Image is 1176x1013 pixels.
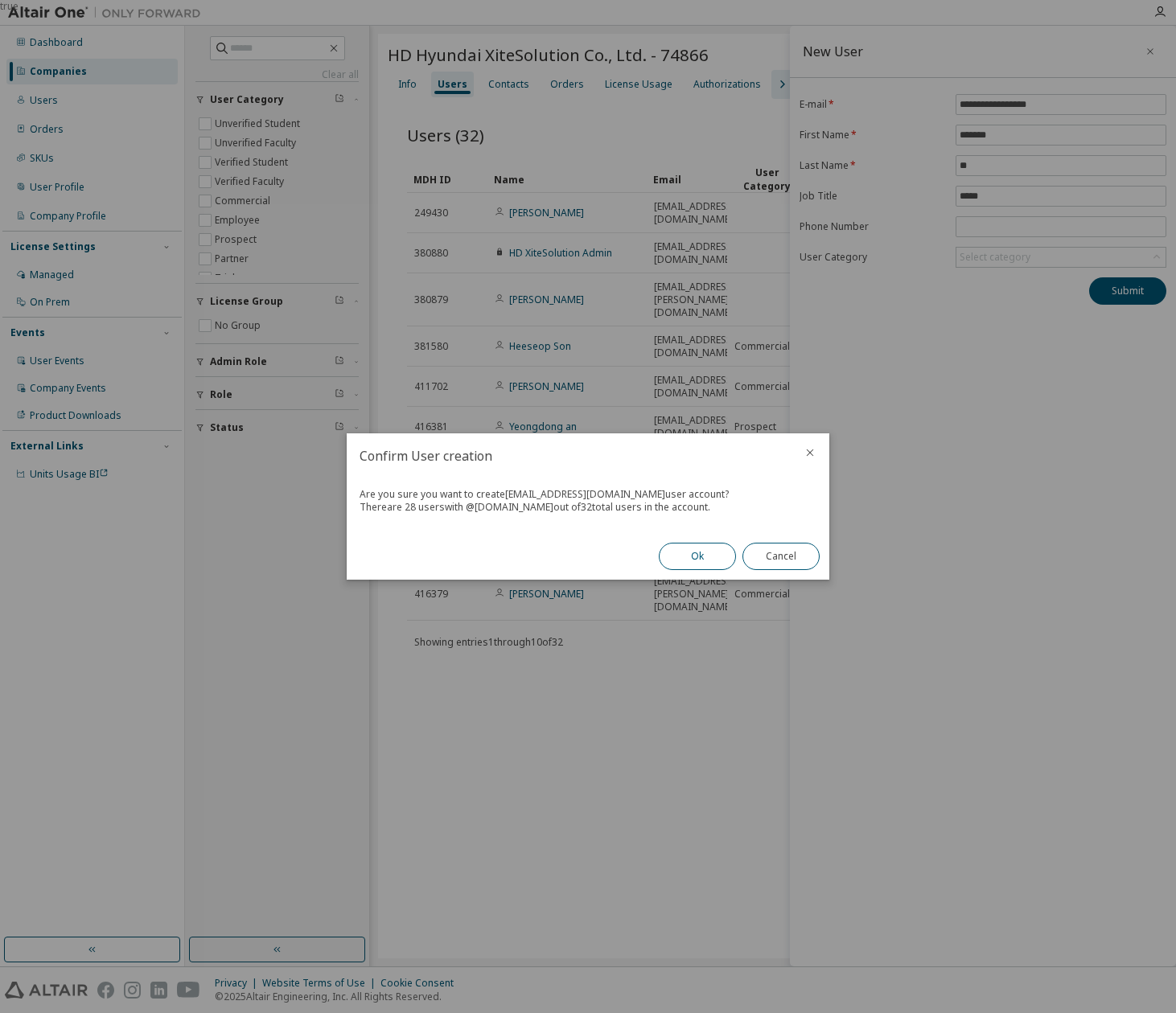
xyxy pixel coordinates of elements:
button: Ok [659,543,736,570]
div: Are you sure you want to create [EMAIL_ADDRESS][DOMAIN_NAME] user account? [360,488,816,501]
h2: Confirm User creation [347,433,791,478]
button: Cancel [742,543,820,570]
div: There are 28 users with @ [DOMAIN_NAME] out of 32 total users in the account. [360,501,816,514]
button: close [804,446,816,459]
